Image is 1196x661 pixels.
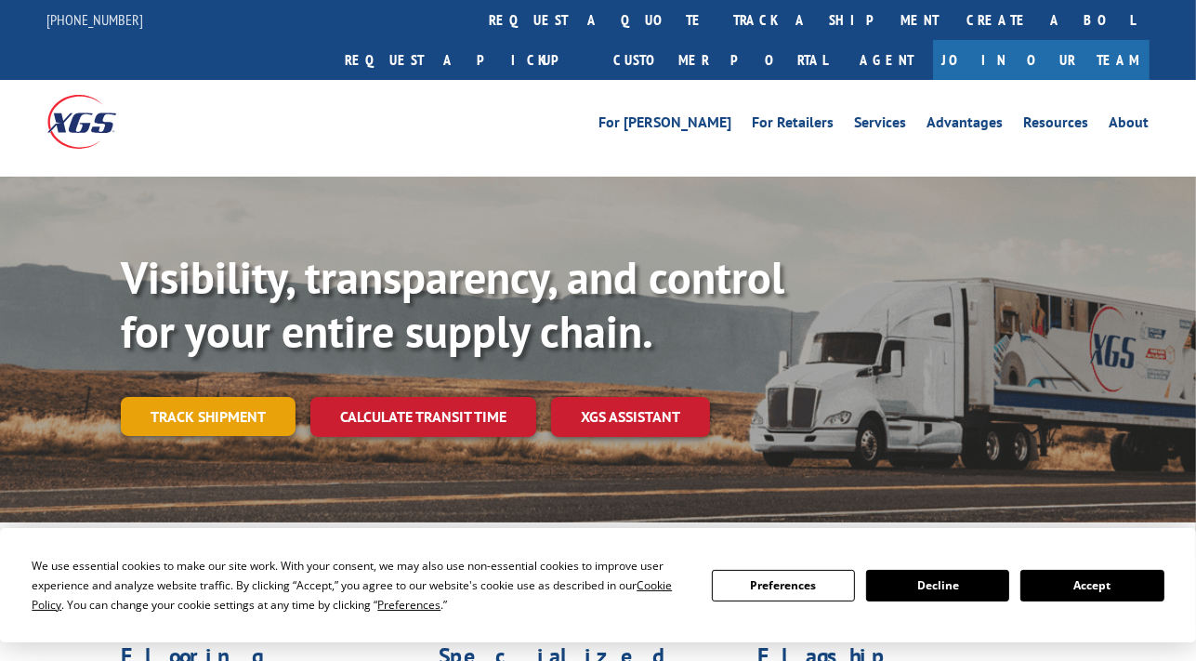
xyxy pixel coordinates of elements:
button: Decline [866,570,1009,602]
a: Services [855,115,907,136]
a: Join Our Team [933,40,1150,80]
a: Track shipment [121,397,296,436]
a: Advantages [927,115,1004,136]
a: For [PERSON_NAME] [599,115,732,136]
a: About [1110,115,1150,136]
a: Resources [1024,115,1089,136]
a: Customer Portal [600,40,842,80]
a: For Retailers [753,115,835,136]
span: Preferences [377,597,440,613]
a: Agent [842,40,933,80]
div: We use essential cookies to make our site work. With your consent, we may also use non-essential ... [32,556,689,615]
b: Visibility, transparency, and control for your entire supply chain. [121,248,784,360]
a: Request a pickup [332,40,600,80]
a: [PHONE_NUMBER] [47,10,144,29]
button: Accept [1020,570,1163,602]
button: Preferences [712,570,855,602]
a: Calculate transit time [310,397,536,437]
a: XGS ASSISTANT [551,397,710,437]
